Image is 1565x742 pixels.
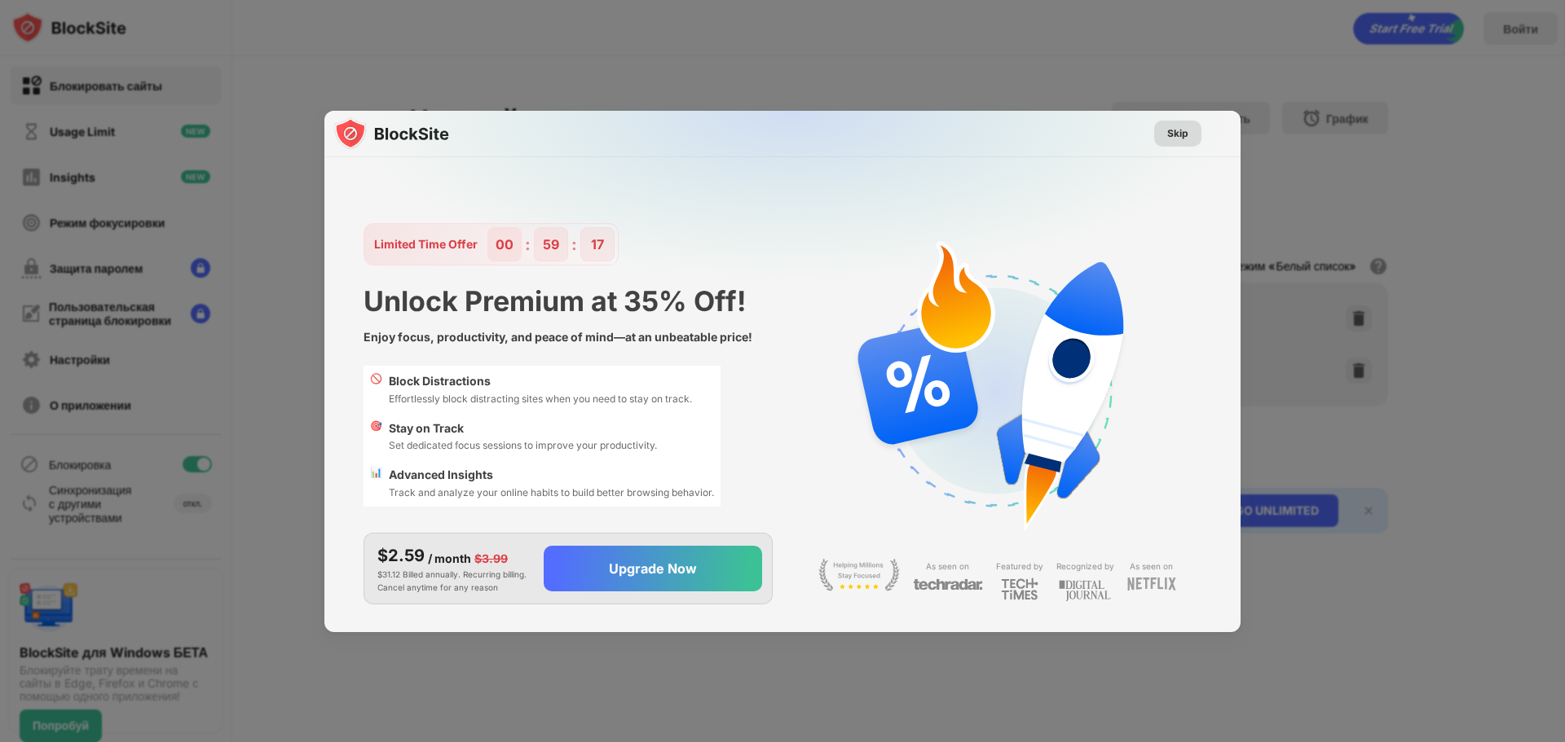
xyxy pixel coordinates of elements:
div: Skip [1167,125,1188,142]
div: $3.99 [474,550,508,568]
div: 📊 [370,466,382,500]
div: Set dedicated focus sessions to improve your productivity. [389,437,657,453]
img: light-techradar.svg [913,577,983,591]
div: Advanced Insights [389,466,714,484]
div: Upgrade Now [609,560,697,577]
div: Track and analyze your online habits to build better browsing behavior. [389,485,714,500]
img: light-digital-journal.svg [1059,577,1111,604]
img: gradient.svg [334,111,1250,433]
div: Featured by [996,559,1043,574]
div: / month [428,550,471,568]
img: light-stay-focus.svg [818,559,900,591]
div: $31.12 Billed annually. Recurring billing. Cancel anytime for any reason [377,543,531,594]
div: As seen on [926,559,969,574]
div: 🎯 [370,419,382,454]
div: $2.59 [377,543,425,568]
img: light-techtimes.svg [1001,577,1038,600]
img: light-netflix.svg [1127,577,1176,591]
div: Recognized by [1056,559,1114,574]
div: As seen on [1130,559,1173,574]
